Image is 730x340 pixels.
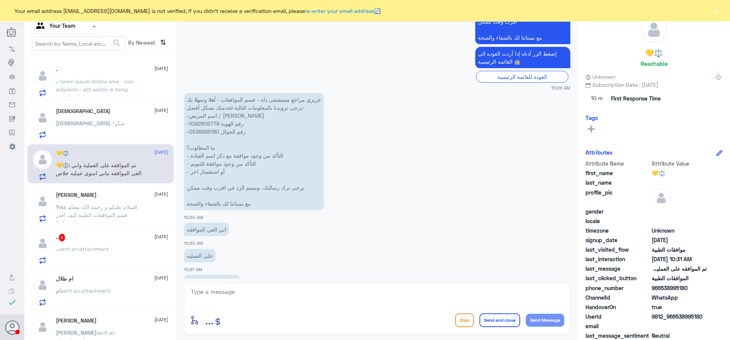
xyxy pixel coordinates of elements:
span: 10:29 AM [551,85,570,91]
img: defaultAdmin.png [33,318,52,337]
span: last_message [586,265,650,273]
a: re-enter your email address [305,8,374,14]
span: ام [56,287,61,294]
span: You [56,204,65,210]
div: العودة للقائمة الرئيسية [476,71,568,83]
span: : lorem ipsum dolors ame - con adipiscin - elit seddo ei temp incidid utlaboreet dolorem aliqua e... [56,78,141,268]
span: 💛⚖️ [652,169,707,177]
span: 10:31 AM [184,267,202,272]
span: ChannelId [586,294,650,302]
button: Send Message [526,314,564,327]
span: gender [586,208,650,215]
span: ... [205,313,213,327]
button: Avatar [5,320,19,335]
span: sent an attachment [59,246,109,252]
span: true [652,303,707,311]
span: : شكرا [110,120,125,126]
span: [DATE] [154,233,168,240]
span: [DATE] [154,149,168,156]
span: HandoverOn [586,303,650,311]
p: 21/9/2025, 10:31 AM [184,249,216,262]
span: 10 m [586,92,608,105]
span: signup_date [586,236,650,244]
span: last_visited_flow [586,246,650,254]
span: Unknown [586,73,615,81]
h5: Abdullah Alyousef [56,318,97,324]
h5: 💛⚖️ [56,150,69,156]
i: check [8,298,17,307]
span: [PERSON_NAME] [56,329,97,336]
button: × [711,7,719,14]
span: email [586,322,650,330]
span: [DATE] [154,191,168,198]
span: 2025-09-21T07:29:27.057Z [652,236,707,244]
span: .. [56,246,59,252]
span: timezone [586,227,650,235]
span: profile_pic [586,188,650,206]
img: defaultAdmin.png [33,66,52,85]
img: defaultAdmin.png [33,150,52,169]
p: 21/9/2025, 10:29 AM [475,47,570,68]
span: null [652,217,707,225]
img: defaultAdmin.png [33,234,52,253]
span: By Newest [125,36,157,51]
img: defaultAdmin.png [33,108,52,127]
span: UserId [586,313,650,321]
button: search [112,37,121,49]
h5: 💛⚖️ [645,49,663,57]
span: [DATE] [154,107,168,114]
span: : السلام عليكم و رحمة الله معكم قسم الموافقات الطبية كيف اقدر اخدمكم؟ [56,204,137,226]
h6: Tags [586,114,598,121]
button: Send and close [479,313,520,327]
span: phone_number [586,284,650,292]
h6: Attributes [586,149,613,156]
span: last_clicked_button [586,274,650,282]
span: Attribute Value [652,160,707,168]
span: last_name [586,179,650,187]
span: Attribute Name [586,160,650,168]
span: 💛⚖️ [56,162,69,168]
h5: ام طلال [56,276,73,282]
span: Your email address [EMAIL_ADDRESS][DOMAIN_NAME] is not verified, if you didn't receive a verifica... [14,7,381,15]
span: 966538995180 [652,284,707,292]
h5: سبحان الله [56,108,110,115]
span: last_message_sentiment [586,332,650,340]
h5: .. [56,234,65,241]
span: search [112,38,121,48]
p: 21/9/2025, 10:31 AM [184,275,240,288]
span: 10:30 AM [184,215,203,220]
span: : تم الموافقه على العملية وابي الغي الموافقه مابي اسوي عمليه خلاص [56,162,141,176]
span: 2 [652,294,707,302]
img: defaultAdmin.png [33,192,52,211]
p: 21/9/2025, 10:30 AM [184,223,229,236]
span: First Response Time [611,94,661,102]
img: defaultAdmin.png [641,17,667,43]
span: [DEMOGRAPHIC_DATA] [56,120,110,126]
p: 21/9/2025, 10:30 AM [184,93,324,210]
span: [DATE] [154,275,168,281]
input: Search by Name, Local etc… [32,37,125,50]
span: موافقات الطبية [652,246,707,254]
span: last_interaction [586,255,650,263]
img: defaultAdmin.png [33,276,52,295]
span: 9812_966538995180 [652,313,707,321]
button: ... [205,311,213,329]
span: 2025-09-21T07:31:43.431Z [652,255,707,263]
span: locale [586,217,650,225]
img: defaultAdmin.png [652,188,671,208]
span: 0 [652,332,707,340]
h5: . [56,66,57,73]
span: null [652,208,707,215]
h5: Fateh Bekioua [56,192,97,198]
span: 4 [59,234,65,241]
i: ⇅ [160,36,166,49]
span: 10:30 AM [184,241,203,246]
span: sent an attachment [61,287,111,294]
h6: Reachable [641,60,668,67]
span: تم الموافقه على العملية وابي الغي الموافقه مابي اسوي عمليه خلاص [652,265,707,273]
span: الموافقات الطبية [652,274,707,282]
span: [DATE] [154,316,168,323]
span: [DATE] [154,65,168,72]
button: Drop [455,313,474,327]
span: . [56,78,57,85]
